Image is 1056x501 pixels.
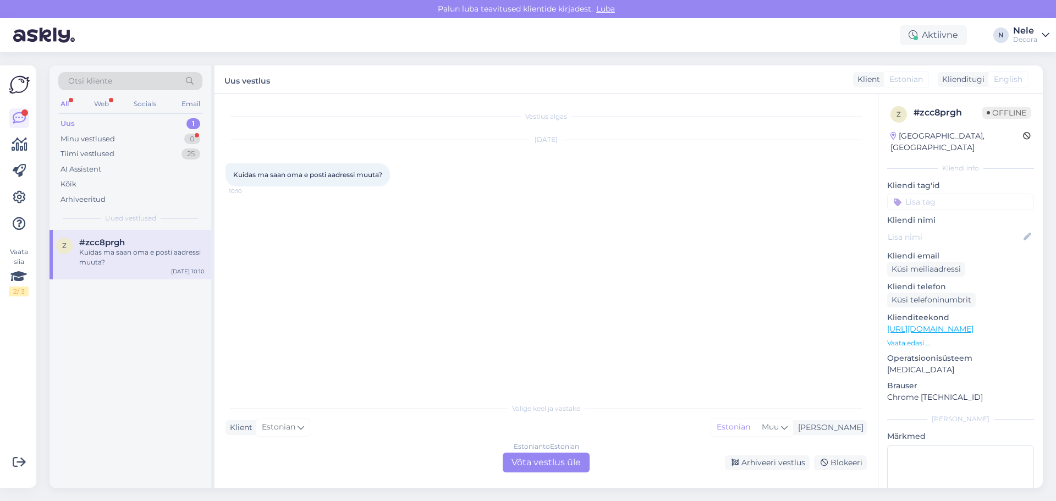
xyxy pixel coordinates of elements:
[1013,26,1049,44] a: NeleDecora
[262,421,295,433] span: Estonian
[229,187,270,195] span: 10:10
[1013,26,1037,35] div: Nele
[182,148,200,159] div: 25
[887,262,965,277] div: Küsi meiliaadressi
[889,74,923,85] span: Estonian
[887,338,1034,348] p: Vaata edasi ...
[179,97,202,111] div: Email
[994,74,1022,85] span: English
[514,442,579,452] div: Estonian to Estonian
[226,112,867,122] div: Vestlus algas
[887,293,976,307] div: Küsi telefoninumbrit
[79,247,205,267] div: Kuidas ma saan oma e posti aadressi muuta?
[900,25,967,45] div: Aktiivne
[888,231,1021,243] input: Lisa nimi
[226,135,867,145] div: [DATE]
[853,74,880,85] div: Klient
[9,287,29,296] div: 2 / 3
[890,130,1023,153] div: [GEOGRAPHIC_DATA], [GEOGRAPHIC_DATA]
[61,194,106,205] div: Arhiveeritud
[171,267,205,276] div: [DATE] 10:10
[887,180,1034,191] p: Kliendi tag'id
[68,75,112,87] span: Otsi kliente
[226,404,867,414] div: Valige keel ja vastake
[914,106,982,119] div: # zcc8prgh
[887,214,1034,226] p: Kliendi nimi
[938,74,985,85] div: Klienditugi
[887,353,1034,364] p: Operatsioonisüsteem
[711,419,756,436] div: Estonian
[61,148,114,159] div: Tiimi vestlused
[982,107,1031,119] span: Offline
[887,431,1034,442] p: Märkmed
[131,97,158,111] div: Socials
[233,170,382,179] span: Kuidas ma saan oma e posti aadressi muuta?
[105,213,156,223] span: Uued vestlused
[993,27,1009,43] div: N
[9,74,30,95] img: Askly Logo
[503,453,590,472] div: Võta vestlus üle
[887,324,974,334] a: [URL][DOMAIN_NAME]
[92,97,111,111] div: Web
[58,97,71,111] div: All
[887,312,1034,323] p: Klienditeekond
[61,179,76,190] div: Kõik
[887,250,1034,262] p: Kliendi email
[62,241,67,250] span: z
[887,364,1034,376] p: [MEDICAL_DATA]
[79,238,125,247] span: #zcc8prgh
[762,422,779,432] span: Muu
[887,392,1034,403] p: Chrome [TECHNICAL_ID]
[887,414,1034,424] div: [PERSON_NAME]
[61,134,115,145] div: Minu vestlused
[1013,35,1037,44] div: Decora
[794,422,864,433] div: [PERSON_NAME]
[226,422,252,433] div: Klient
[593,4,618,14] span: Luba
[814,455,867,470] div: Blokeeri
[224,72,270,87] label: Uus vestlus
[887,163,1034,173] div: Kliendi info
[9,247,29,296] div: Vaata siia
[61,164,101,175] div: AI Assistent
[897,110,901,118] span: z
[61,118,75,129] div: Uus
[186,118,200,129] div: 1
[184,134,200,145] div: 0
[725,455,810,470] div: Arhiveeri vestlus
[887,281,1034,293] p: Kliendi telefon
[887,194,1034,210] input: Lisa tag
[887,380,1034,392] p: Brauser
